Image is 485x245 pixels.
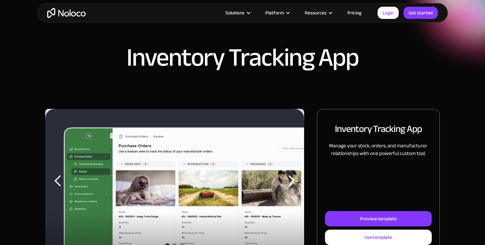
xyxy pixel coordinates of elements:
[325,142,432,157] p: Manage your stock, orders, and manufacturer relationships with one powerful custom tool.
[225,9,244,17] div: Solutions
[325,230,432,245] a: Use template
[404,7,438,19] a: Get started
[335,122,422,135] h2: Inventory Tracking App
[325,211,432,226] a: Preview template
[217,9,257,17] div: Solutions
[339,9,370,17] a: Pricing
[265,9,284,17] div: Platform
[126,45,359,70] h1: Inventory Tracking App
[257,9,297,17] div: Platform
[378,7,399,19] a: Login
[305,9,327,17] div: Resources
[364,233,392,241] div: Use template
[297,9,339,17] div: Resources
[360,215,397,223] div: Preview template
[47,8,86,18] a: home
